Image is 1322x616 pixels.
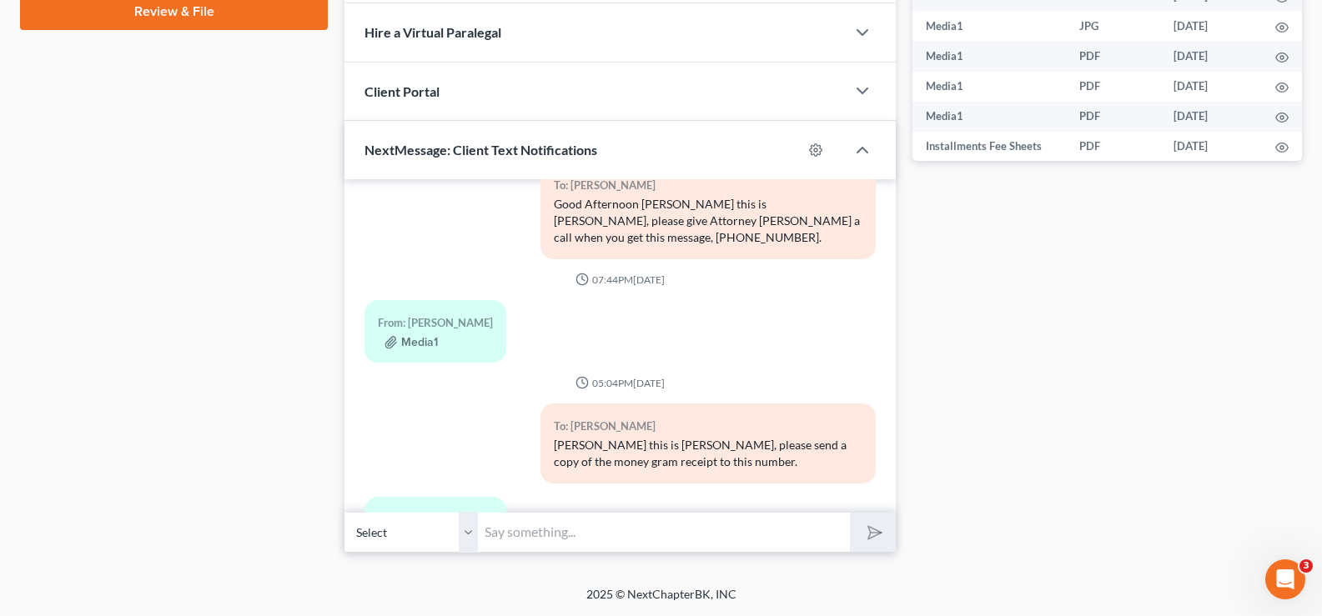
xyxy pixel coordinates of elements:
[1066,11,1160,41] td: JPG
[912,11,1066,41] td: Media1
[1066,41,1160,71] td: PDF
[385,336,438,349] button: Media1
[912,132,1066,162] td: Installments Fee Sheets
[1160,11,1262,41] td: [DATE]
[554,437,862,470] div: [PERSON_NAME] this is [PERSON_NAME], please send a copy of the money gram receipt to this number.
[364,83,440,99] span: Client Portal
[912,102,1066,132] td: Media1
[364,24,501,40] span: Hire a Virtual Paralegal
[364,142,597,158] span: NextMessage: Client Text Notifications
[378,510,493,529] div: From: [PERSON_NAME]
[1066,72,1160,102] td: PDF
[554,196,862,246] div: Good Afternoon [PERSON_NAME] this is [PERSON_NAME], please give Attorney [PERSON_NAME] a call whe...
[1160,41,1262,71] td: [DATE]
[554,176,862,195] div: To: [PERSON_NAME]
[912,72,1066,102] td: Media1
[554,417,862,436] div: To: [PERSON_NAME]
[478,512,850,553] input: Say something...
[912,41,1066,71] td: Media1
[1265,559,1305,599] iframe: Intercom live chat
[1160,102,1262,132] td: [DATE]
[186,586,1137,616] div: 2025 © NextChapterBK, INC
[1066,102,1160,132] td: PDF
[1299,559,1313,573] span: 3
[1160,132,1262,162] td: [DATE]
[1066,132,1160,162] td: PDF
[364,376,876,390] div: 05:04PM[DATE]
[1160,72,1262,102] td: [DATE]
[364,273,876,287] div: 07:44PM[DATE]
[378,313,493,333] div: From: [PERSON_NAME]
